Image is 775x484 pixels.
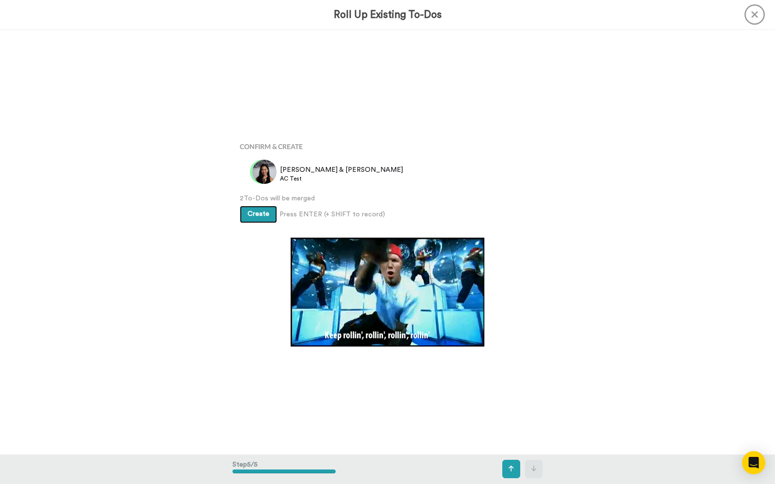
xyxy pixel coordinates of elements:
[240,143,535,150] h4: Confirm & Create
[279,210,385,219] span: Press ENTER (+ SHIFT to record)
[248,211,269,217] span: Create
[280,165,403,175] span: [PERSON_NAME] & [PERSON_NAME]
[240,194,535,203] span: 2 To-Dos will be merged
[280,175,403,182] span: AC Test
[232,455,336,483] div: Step 5 / 5
[240,206,277,223] button: Create
[291,238,484,347] img: 6EEDSeh.gif
[742,451,765,474] div: Open Intercom Messenger
[252,160,277,184] img: 72c3f473-0b7f-48cf-87d4-2d790bf601db.jpg
[250,160,274,184] img: p.png
[334,9,442,20] h3: Roll Up Existing To-Dos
